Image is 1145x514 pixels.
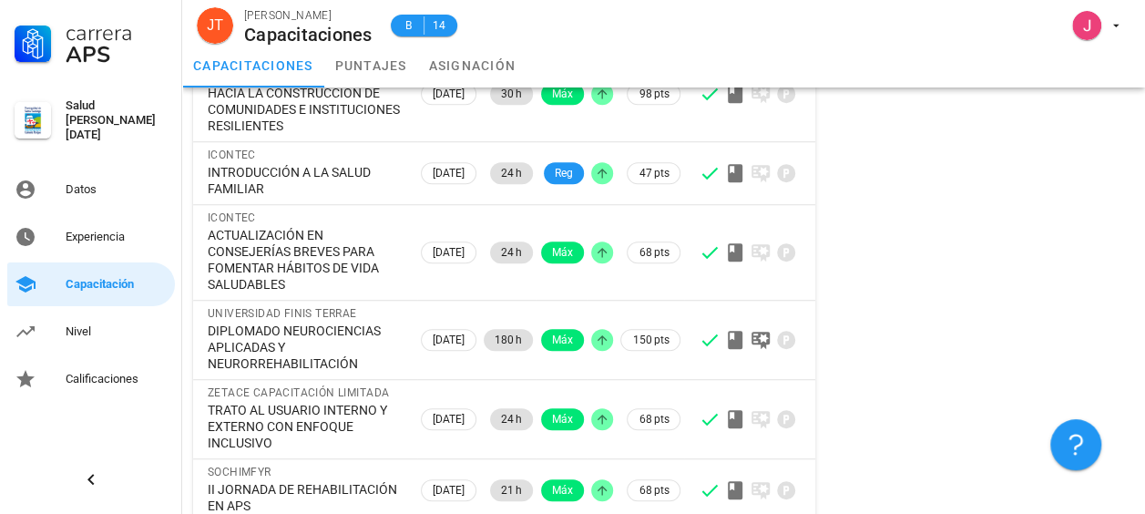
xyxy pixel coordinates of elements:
span: Máx [552,83,573,105]
span: SOCHIMFYR [208,466,271,478]
span: [DATE] [433,84,465,104]
span: [DATE] [433,242,465,262]
span: [DATE] [433,163,465,183]
div: [PERSON_NAME] [244,6,373,25]
span: 180 h [495,329,522,351]
a: Nivel [7,310,175,354]
span: 24 h [501,408,522,430]
span: 24 h [501,162,522,184]
a: asignación [418,44,527,87]
span: ICONTEC [208,149,256,161]
span: [DATE] [433,480,465,500]
span: 98 pts [639,85,669,103]
span: 68 pts [639,481,669,499]
span: 30 h [501,83,522,105]
span: 47 pts [639,164,669,182]
div: Experiencia [66,230,168,244]
div: Carrera [66,22,168,44]
div: Salud [PERSON_NAME][DATE] [66,98,168,142]
span: ICONTEC [208,211,256,224]
a: Calificaciones [7,357,175,401]
span: Máx [552,242,573,263]
a: Experiencia [7,215,175,259]
div: avatar [197,7,233,44]
a: puntajes [324,44,418,87]
a: Datos [7,168,175,211]
div: Calificaciones [66,372,168,386]
span: Máx [552,479,573,501]
span: JT [207,7,223,44]
span: Máx [552,329,573,351]
div: II JORNADA DE REHABILITACIÓN EN APS [208,481,403,514]
span: Máx [552,408,573,430]
div: INTRODUCCIÓN A LA SALUD FAMILIAR [208,164,403,197]
span: UNIVERSIDAD FINIS TERRAE [208,307,357,320]
span: ZETACE CAPACITACIÓN LIMITADA [208,386,389,399]
div: Capacitación [66,277,168,292]
span: 68 pts [639,410,669,428]
a: capacitaciones [182,44,324,87]
a: Capacitación [7,262,175,306]
span: [DATE] [433,409,465,429]
span: Reg [555,162,573,184]
div: TRATO AL USUARIO INTERNO Y EXTERNO CON ENFOQUE INCLUSIVO [208,402,403,451]
div: Capacitaciones [244,25,373,45]
span: 14 [432,16,446,35]
div: Nivel [66,324,168,339]
span: [DATE] [433,330,465,350]
span: 21 h [501,479,522,501]
span: B [402,16,416,35]
div: avatar [1072,11,1101,40]
span: 24 h [501,242,522,263]
div: Datos [66,182,168,197]
div: DIPLOMADO NEUROCIENCIAS APLICADAS Y NEURORREHABILITACIÓN [208,323,403,372]
span: 68 pts [639,243,669,262]
div: APS [66,44,168,66]
div: RESILENCIA EN DESASTRES: HACIA LA CONSTRUCCIÓN DE COMUNIDADES E INSTITUCIONES RESILIENTES [208,68,403,134]
span: 150 pts [632,331,669,349]
div: ACTUALIZACIÓN EN CONSEJERÍAS BREVES PARA FOMENTAR HÁBITOS DE VIDA SALUDABLES [208,227,403,293]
